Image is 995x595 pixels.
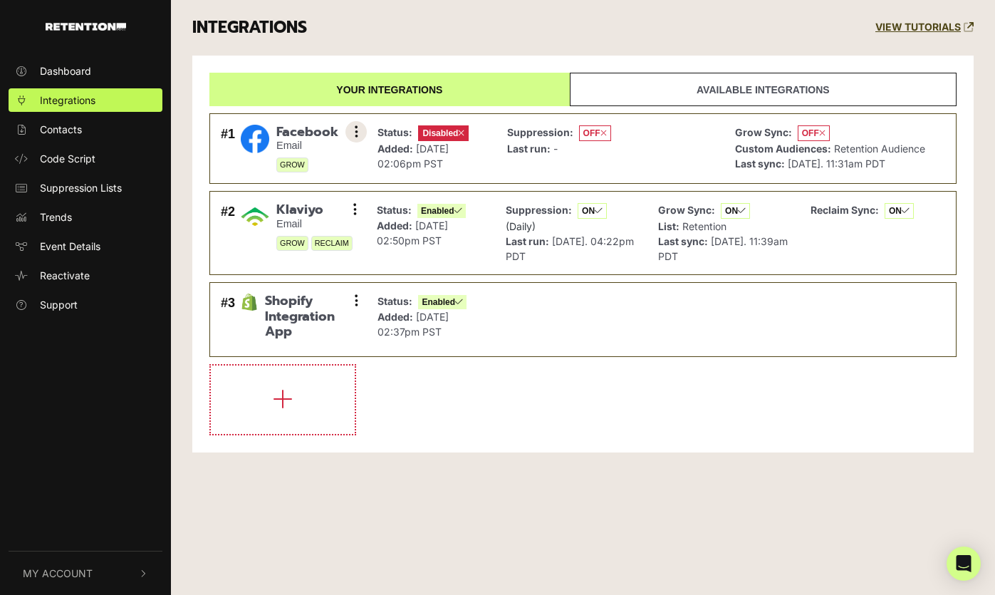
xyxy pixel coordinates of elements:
span: - [553,143,558,155]
strong: Last run: [506,235,549,247]
span: Support [40,297,78,312]
img: Retention.com [46,23,126,31]
span: Retention Audience [834,143,925,155]
strong: List: [658,220,679,232]
a: Your integrations [209,73,570,106]
a: Support [9,293,162,316]
strong: Added: [377,143,413,155]
span: ON [885,203,914,219]
span: [DATE] 02:06pm PST [377,143,449,170]
a: Event Details [9,234,162,258]
span: OFF [579,125,611,141]
strong: Status: [377,295,412,307]
strong: Last run: [507,143,551,155]
span: My Account [23,566,93,581]
a: Trends [9,205,162,229]
span: Dashboard [40,63,91,78]
span: ON [721,203,750,219]
span: Suppression Lists [40,180,122,195]
strong: Status: [377,204,412,216]
span: Disabled [418,125,469,141]
strong: Custom Audiences: [735,143,831,155]
a: Code Script [9,147,162,170]
strong: Suppression: [506,204,572,216]
a: Contacts [9,118,162,141]
span: Code Script [40,151,95,166]
span: Enabled [417,204,466,218]
span: Event Details [40,239,100,254]
a: Integrations [9,88,162,112]
strong: Grow Sync: [658,204,715,216]
span: Facebook [276,125,338,140]
img: Klaviyo [241,202,269,231]
span: Integrations [40,93,95,108]
span: [DATE]. 11:31am PDT [788,157,885,170]
strong: Last sync: [735,157,785,170]
img: Facebook [241,125,269,153]
span: GROW [276,157,308,172]
strong: Suppression: [507,126,573,138]
div: #2 [221,202,235,264]
strong: Grow Sync: [735,126,792,138]
small: Email [276,218,353,230]
span: Retention [682,220,726,232]
div: #3 [221,294,235,346]
span: Klaviyo [276,202,353,218]
span: [DATE]. 11:39am PDT [658,235,788,262]
strong: Last sync: [658,235,708,247]
a: Available integrations [570,73,957,106]
span: ON [578,203,607,219]
a: Suppression Lists [9,176,162,200]
span: [DATE]. 04:22pm PDT [506,235,634,262]
strong: Status: [377,126,412,138]
a: Reactivate [9,264,162,287]
div: #1 [221,125,235,173]
strong: Reclaim Sync: [811,204,879,216]
span: Trends [40,209,72,224]
strong: Added: [377,311,413,323]
span: RECLAIM [311,236,353,251]
span: Contacts [40,122,82,137]
span: Shopify Integration App [265,294,356,340]
img: Shopify Integration App [241,294,258,311]
span: OFF [798,125,830,141]
a: Dashboard [9,59,162,83]
span: (Daily) [506,220,536,232]
span: GROW [276,236,308,251]
a: VIEW TUTORIALS [875,21,974,33]
div: Open Intercom Messenger [947,547,981,581]
strong: Added: [377,219,412,232]
span: Reactivate [40,268,90,283]
span: Enabled [418,295,467,309]
button: My Account [9,552,162,595]
h3: INTEGRATIONS [192,18,307,38]
small: Email [276,140,338,152]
